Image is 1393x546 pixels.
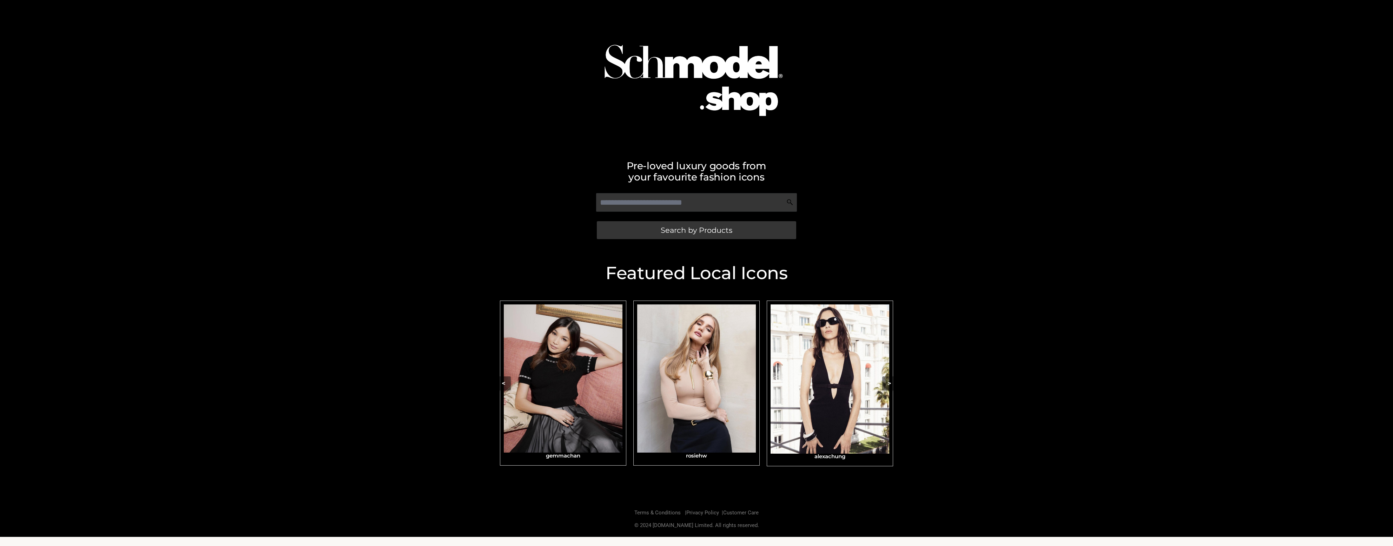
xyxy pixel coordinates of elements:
[500,301,626,466] a: gemmachangemmachan
[767,301,893,466] a: alexachungalexachung
[504,304,622,453] img: gemmachan
[637,453,756,459] h3: rosiehw
[771,304,889,454] img: alexachung
[496,521,897,530] p: © 2024 [DOMAIN_NAME] Limited. All rights reserved.
[686,509,723,516] a: Privacy Policy |
[637,304,756,453] img: rosiehw
[633,301,760,466] a: rosiehwrosiehw
[786,199,793,206] img: Search Icon
[661,226,732,234] span: Search by Products
[597,221,796,239] a: Search by Products
[496,160,897,183] h2: Pre-loved luxury goods from your favourite fashion icons
[723,509,759,516] a: Customer Care
[634,509,686,516] a: Terms & Conditions |
[771,454,889,460] h3: alexachung
[496,376,511,390] button: <
[882,376,897,390] button: >
[496,301,897,466] div: Carousel Navigation
[496,264,897,282] h2: Featured Local Icons​
[504,453,622,459] h3: gemmachan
